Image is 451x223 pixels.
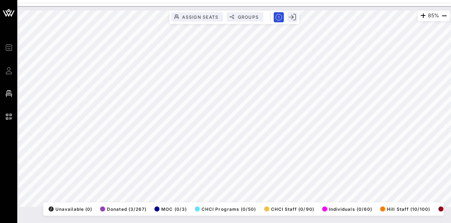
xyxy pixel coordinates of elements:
span: Unavailable (0) [49,206,92,212]
span: Individuals (0/60) [322,206,372,212]
button: MOC (0/3) [152,204,187,214]
span: Groups [237,14,259,20]
button: Groups [226,12,263,22]
div: / [49,206,54,211]
span: CHCI Programs (0/50) [195,206,256,212]
span: Hill Staff (10/100) [380,206,430,212]
span: Donated (3/267) [100,206,146,212]
div: 85% [418,10,450,21]
span: Assign Seats [182,14,218,20]
button: /Unavailable (0) [46,204,92,214]
button: Individuals (0/60) [320,204,372,214]
button: Hill Staff (10/100) [378,204,430,214]
button: CHCI Staff (0/90) [262,204,314,214]
span: CHCI Staff (0/90) [264,206,314,212]
button: CHCI Programs (0/50) [193,204,256,214]
span: MOC (0/3) [154,206,187,212]
button: Donated (3/267) [98,204,146,214]
button: Assign Seats [171,12,223,22]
